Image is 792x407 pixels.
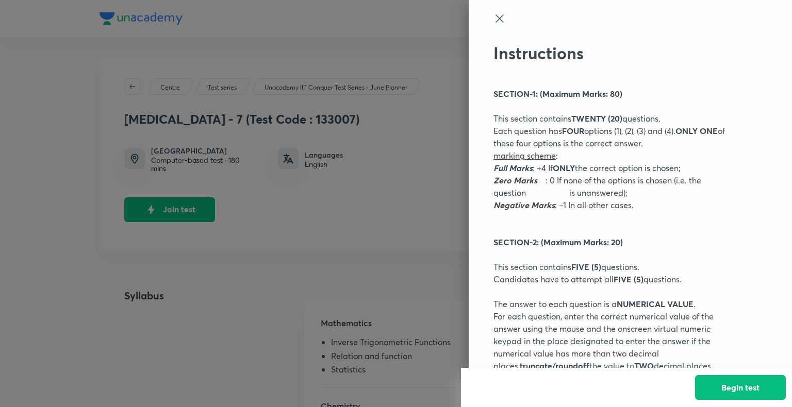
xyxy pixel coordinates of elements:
p: This section contains questions. [493,112,733,125]
strong: FIVE (5) [614,274,643,284]
strong: SECTION-1: (Maximum Marks: 80) [493,88,622,99]
p: : 0 If none of the options is chosen (i.e. the question is unanswered); [493,174,733,199]
strong: ONLY [553,162,575,173]
h2: Instructions [493,43,733,63]
p: This section contains questions. [493,261,733,273]
p: : [493,149,733,162]
button: Begin test [695,375,786,400]
p: The answer to each question is a . [493,298,733,310]
p: For each question, enter the correct numerical value of the answer using the mouse and the onscre... [493,310,733,372]
em: Zero Marks [493,175,537,185]
em: Full Marks [493,162,533,173]
strong: SECTION-2: (Maximum Marks: 20) [493,236,623,247]
em: Negative Marks [493,199,555,210]
strong: truncate/roundoff [520,360,589,371]
strong: NUMERICAL VALUE [617,298,694,309]
p: : +4 If the correct option is chosen; [493,162,733,174]
p: : –1 In all other cases. [493,199,733,211]
strong: FIVE (5) [571,261,601,272]
strong: TWO [634,360,654,371]
p: Each question has options (1), (2), (3) and (4). of these four options is the correct answer. [493,125,733,149]
strong: FOUR [562,125,584,136]
strong: TWENTY (20) [571,113,622,124]
p: Candidates have to attempt all questions. [493,273,733,285]
u: marking scheme [493,150,556,161]
strong: ONLY ONE [675,125,718,136]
